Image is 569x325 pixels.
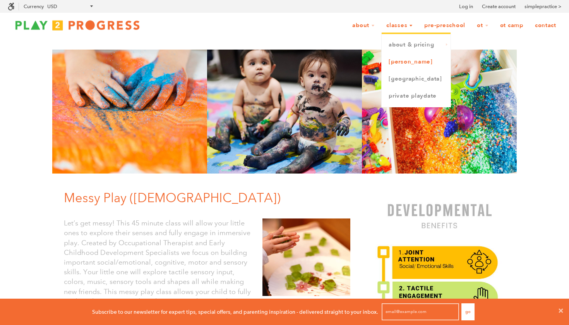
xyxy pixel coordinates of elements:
input: email@example.com [382,303,459,320]
button: Go [461,303,475,320]
a: simplepractice > [524,3,561,10]
a: Pre-Preschool [419,18,470,33]
img: Play2Progress logo [8,17,147,33]
a: Contact [530,18,561,33]
a: OT Camp [495,18,528,33]
a: [PERSON_NAME] [382,53,451,71]
a: Create account [482,3,516,10]
a: Log in [459,3,473,10]
label: Currency [24,3,44,9]
a: OT [472,18,494,33]
p: Subscribe to our newsletter for expert tips, special offers, and parenting inspiration - delivere... [92,308,378,316]
a: Private Playdate [382,88,451,105]
a: About & Pricing [382,36,451,53]
p: Let’s get messy! This 45 minute class will allow your little ones to explore their senses and ful... [64,218,251,306]
a: Classes [381,18,418,33]
a: [GEOGRAPHIC_DATA] [382,71,451,88]
a: About [347,18,380,33]
h1: Messy Play ([DEMOGRAPHIC_DATA]) [64,189,356,207]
